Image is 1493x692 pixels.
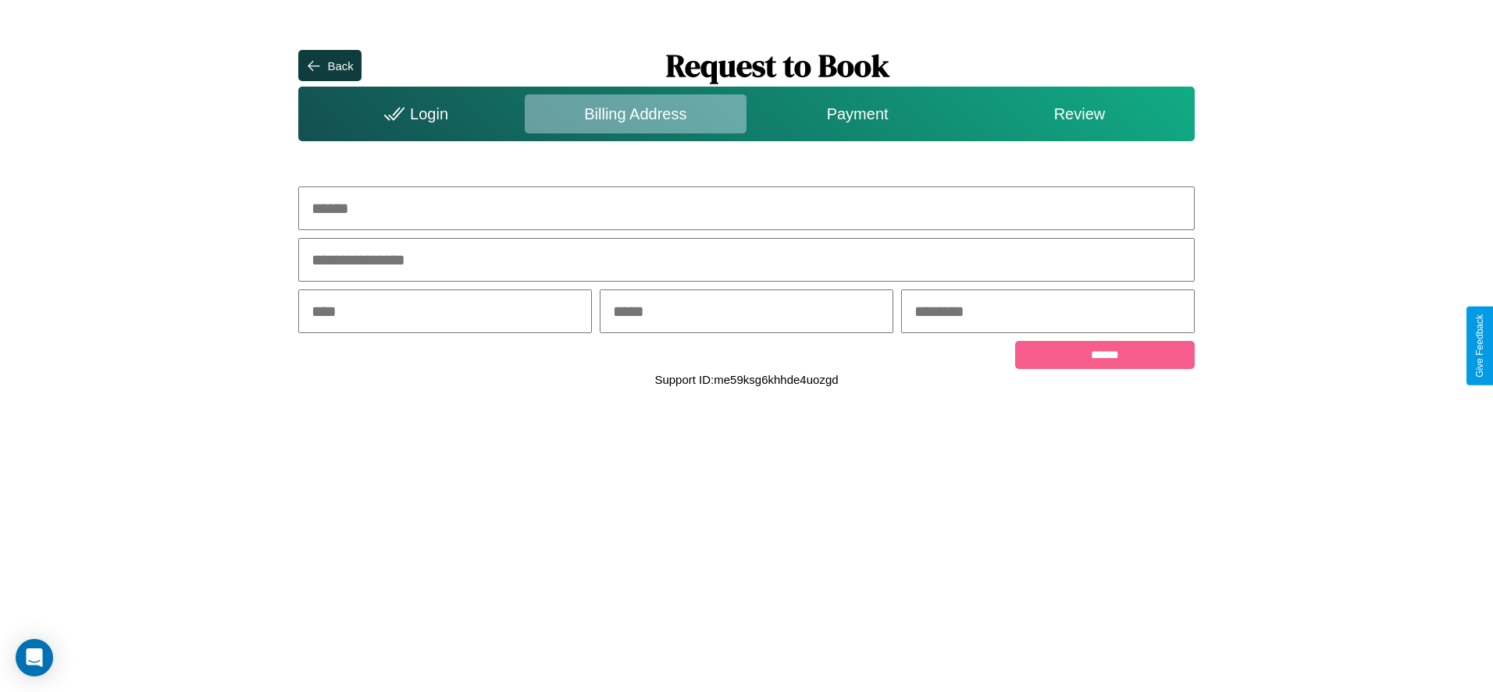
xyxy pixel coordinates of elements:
div: Back [327,59,353,73]
div: Billing Address [525,94,746,133]
h1: Request to Book [362,44,1195,87]
div: Review [968,94,1190,133]
div: Payment [746,94,968,133]
p: Support ID: me59ksg6khhde4uozgd [654,369,838,390]
button: Back [298,50,361,81]
div: Open Intercom Messenger [16,639,53,676]
div: Login [302,94,524,133]
div: Give Feedback [1474,314,1485,378]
